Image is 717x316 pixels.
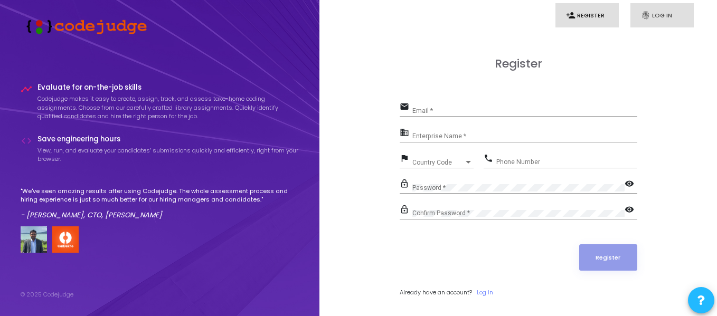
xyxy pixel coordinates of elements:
[400,288,472,296] span: Already have an account?
[625,178,637,191] mat-icon: visibility
[400,101,412,114] mat-icon: email
[400,57,637,71] h3: Register
[21,290,73,299] div: © 2025 Codejudge
[477,288,493,297] a: Log In
[566,11,576,20] i: person_add
[21,226,47,253] img: user image
[37,94,299,121] p: Codejudge makes it easy to create, assign, track, and assess take-home coding assignments. Choose...
[555,3,619,28] a: person_addRegister
[21,210,162,220] em: - [PERSON_NAME], CTO, [PERSON_NAME]
[400,127,412,140] mat-icon: business
[412,159,464,166] span: Country Code
[400,178,412,191] mat-icon: lock_outline
[37,83,299,92] h4: Evaluate for on-the-job skills
[400,153,412,166] mat-icon: flag
[37,135,299,143] h4: Save engineering hours
[625,204,637,217] mat-icon: visibility
[52,226,79,253] img: company-logo
[412,133,637,140] input: Enterprise Name
[496,158,637,166] input: Phone Number
[579,244,637,271] button: Register
[630,3,694,28] a: fingerprintLog In
[37,146,299,164] p: View, run, and evaluate your candidates’ submissions quickly and efficiently, right from your bro...
[21,83,32,95] i: timeline
[412,107,637,114] input: Email
[21,187,299,204] p: "We've seen amazing results after using Codejudge. The whole assessment process and hiring experi...
[484,153,496,166] mat-icon: phone
[641,11,650,20] i: fingerprint
[400,204,412,217] mat-icon: lock_outline
[21,135,32,147] i: code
